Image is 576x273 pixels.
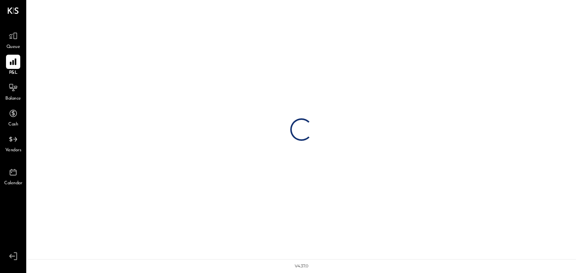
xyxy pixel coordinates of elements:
[0,106,26,128] a: Cash
[0,29,26,51] a: Queue
[295,263,308,269] div: v 4.37.0
[4,180,22,187] span: Calendar
[5,95,21,102] span: Balance
[9,70,18,76] span: P&L
[5,147,21,154] span: Vendors
[8,121,18,128] span: Cash
[6,44,20,51] span: Queue
[0,55,26,76] a: P&L
[0,132,26,154] a: Vendors
[0,165,26,187] a: Calendar
[0,81,26,102] a: Balance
